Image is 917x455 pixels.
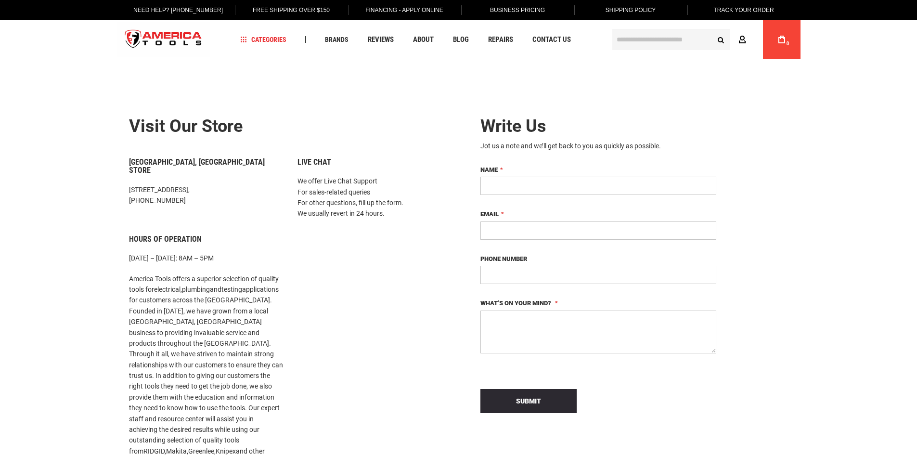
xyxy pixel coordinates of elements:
[480,166,498,173] span: Name
[129,184,283,206] p: [STREET_ADDRESS], [PHONE_NUMBER]
[413,36,434,43] span: About
[117,22,210,58] a: store logo
[528,33,575,46] a: Contact Us
[129,117,452,136] h2: Visit our store
[129,235,283,244] h6: Hours of Operation
[325,36,349,43] span: Brands
[409,33,438,46] a: About
[488,36,513,43] span: Repairs
[188,447,214,455] a: Greenlee
[236,33,291,46] a: Categories
[297,158,452,167] h6: Live Chat
[480,389,577,413] button: Submit
[712,30,730,49] button: Search
[484,33,517,46] a: Repairs
[117,22,210,58] img: America Tools
[516,397,541,405] span: Submit
[480,141,716,151] div: Jot us a note and we’ll get back to you as quickly as possible.
[240,36,286,43] span: Categories
[221,286,242,293] a: testing
[480,299,551,307] span: What’s on your mind?
[787,41,789,46] span: 0
[321,33,353,46] a: Brands
[182,286,210,293] a: plumbing
[606,7,656,13] span: Shipping Policy
[453,36,469,43] span: Blog
[480,210,499,218] span: Email
[297,176,452,219] p: We offer Live Chat Support For sales-related queries For other questions, fill up the form. We us...
[166,447,187,455] a: Makita
[773,20,791,59] a: 0
[532,36,571,43] span: Contact Us
[480,255,527,262] span: Phone Number
[143,447,165,455] a: RIDGID
[216,447,236,455] a: Knipex
[129,253,283,263] p: [DATE] – [DATE]: 8AM – 5PM
[480,116,546,136] span: Write Us
[449,33,473,46] a: Blog
[368,36,394,43] span: Reviews
[154,286,181,293] a: electrical
[363,33,398,46] a: Reviews
[129,158,283,175] h6: [GEOGRAPHIC_DATA], [GEOGRAPHIC_DATA] Store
